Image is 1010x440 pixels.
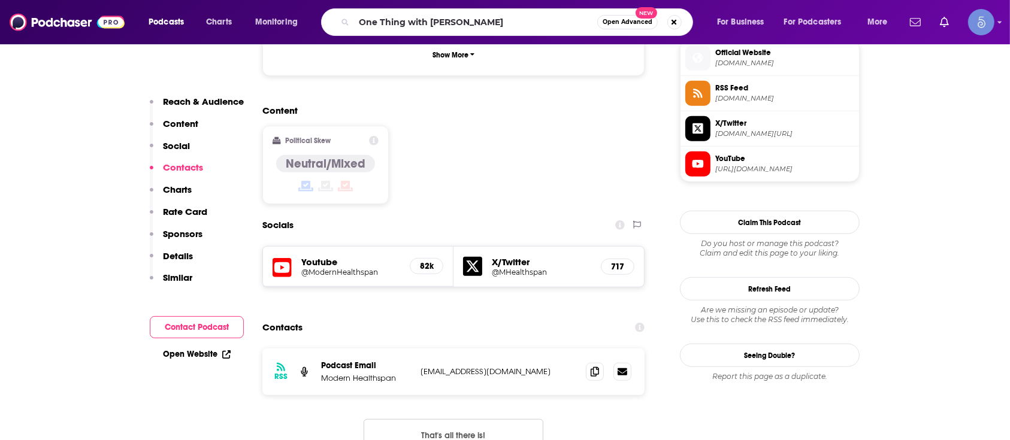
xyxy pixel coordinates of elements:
button: open menu [709,13,779,32]
span: Podcasts [149,14,184,31]
span: anchor.fm [715,94,854,103]
span: twitter.com/MHealthspan [715,129,854,138]
button: open menu [140,13,199,32]
a: Show notifications dropdown [905,12,926,32]
h5: 717 [611,262,624,272]
button: Open AdvancedNew [597,15,658,29]
a: X/Twitter[DOMAIN_NAME][URL] [685,116,854,141]
span: X/Twitter [715,118,854,129]
button: Claim This Podcast [680,211,860,234]
p: Similar [163,272,192,283]
span: youtube.com [715,59,854,68]
h5: X/Twitter [492,256,591,268]
span: Logged in as Spiral5-G1 [968,9,994,35]
a: Show notifications dropdown [935,12,954,32]
span: For Business [717,14,764,31]
p: Show More [433,51,468,59]
h2: Content [262,105,635,116]
p: Reach & Audience [163,96,244,107]
div: Search podcasts, credits, & more... [332,8,704,36]
p: Charts [163,184,192,195]
button: Sponsors [150,228,202,250]
span: Official Website [715,47,854,58]
button: open menu [247,13,313,32]
a: Open Website [163,349,231,359]
button: Refresh Feed [680,277,860,301]
span: Do you host or manage this podcast? [680,239,860,248]
p: Podcast Email [321,360,411,371]
button: Contact Podcast [150,316,244,338]
input: Search podcasts, credits, & more... [354,13,597,32]
h2: Contacts [262,316,303,339]
button: Details [150,250,193,272]
h4: Neutral/Mixed [286,156,365,171]
button: Show More [273,44,634,66]
span: Open Advanced [603,19,652,25]
span: Monitoring [255,14,298,31]
h3: RSS [274,372,288,381]
h2: Political Skew [286,136,331,145]
p: Social [163,140,190,151]
button: Similar [150,272,192,294]
h2: Socials [262,214,294,236]
p: Contacts [163,162,203,173]
p: Modern Healthspan [321,373,411,383]
p: Sponsors [163,228,202,239]
a: Seeing Double? [680,344,860,367]
a: RSS Feed[DOMAIN_NAME] [685,81,854,106]
div: Are we missing an episode or update? Use this to check the RSS feed immediately. [680,305,860,324]
a: Charts [198,13,239,32]
h5: 82k [420,261,433,271]
button: Charts [150,184,192,206]
button: open menu [776,13,859,32]
div: Claim and edit this page to your liking. [680,239,860,258]
button: open menu [859,13,903,32]
p: Rate Card [163,206,207,217]
p: [EMAIL_ADDRESS][DOMAIN_NAME] [421,366,576,377]
a: @ModernHealthspan [301,268,400,277]
a: YouTube[URL][DOMAIN_NAME] [685,151,854,177]
img: Podchaser - Follow, Share and Rate Podcasts [10,11,125,34]
button: Show profile menu [968,9,994,35]
button: Rate Card [150,206,207,228]
span: https://www.youtube.com/@ModernHealthspan [715,165,854,174]
span: More [867,14,888,31]
div: Report this page as a duplicate. [680,372,860,381]
span: Charts [206,14,232,31]
p: Content [163,118,198,129]
button: Reach & Audience [150,96,244,118]
img: User Profile [968,9,994,35]
span: RSS Feed [715,83,854,93]
a: Official Website[DOMAIN_NAME] [685,45,854,71]
span: YouTube [715,153,854,164]
span: For Podcasters [784,14,842,31]
button: Social [150,140,190,162]
button: Contacts [150,162,203,184]
h5: Youtube [301,256,400,268]
p: Details [163,250,193,262]
a: @MHealthspan [492,268,591,277]
span: New [636,7,657,19]
button: Content [150,118,198,140]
